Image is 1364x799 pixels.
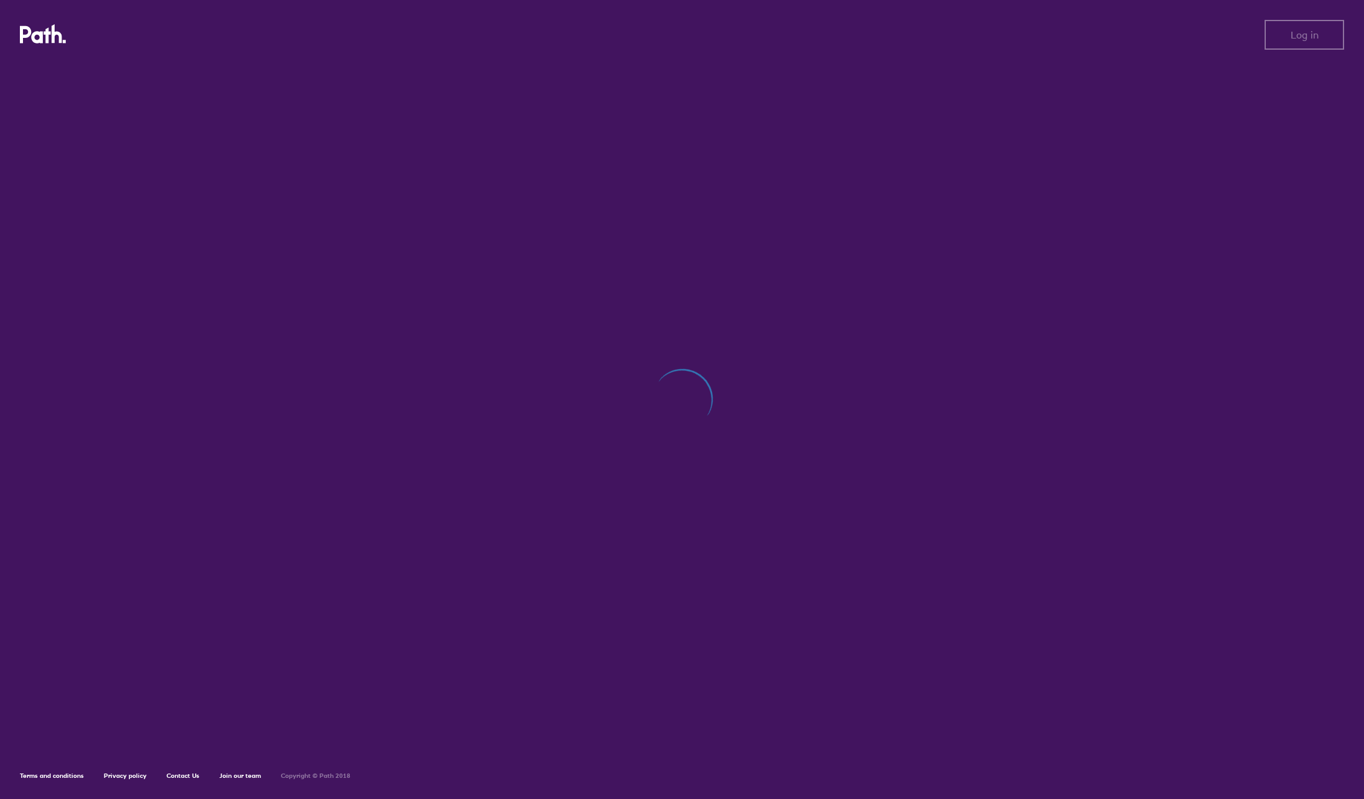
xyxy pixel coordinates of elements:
a: Join our team [219,772,261,780]
a: Terms and conditions [20,772,84,780]
h6: Copyright © Path 2018 [281,772,350,780]
span: Log in [1291,29,1319,40]
button: Log in [1265,20,1344,50]
a: Privacy policy [104,772,147,780]
a: Contact Us [167,772,199,780]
